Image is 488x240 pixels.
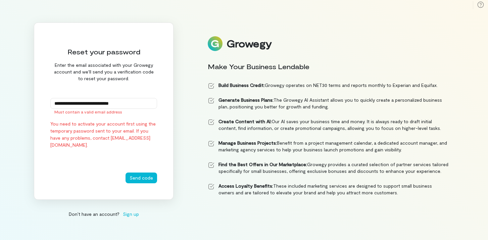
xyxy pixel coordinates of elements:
strong: Generate Business Plans: [218,97,274,103]
strong: Find the Best Offers in Our Marketplace: [218,161,307,167]
button: Send code [126,173,157,183]
li: Our AI saves your business time and money. It is always ready to draft initial content, find info... [208,118,449,132]
strong: Access Loyalty Benefits: [218,183,273,189]
li: Growegy operates on NET30 terms and reports monthly to Experian and Equifax. [208,82,449,89]
li: The Growegy AI Assistant allows you to quickly create a personalized business plan, positioning y... [208,97,449,110]
strong: Manage Business Projects: [218,140,277,146]
div: Enter the email associated with your Growegy account and we'll send you a verification code to re... [50,62,157,82]
strong: Create Content with AI: [218,118,272,124]
div: Reset your password [50,47,157,56]
li: Growegy provides a curated selection of partner services tailored specifically for small business... [208,161,449,175]
div: Growegy [227,38,272,49]
div: Make Your Business Lendable [208,62,449,71]
div: Don’t have an account? [34,210,174,218]
div: You need to activate your account first using the temporary password sent to your email. If you h... [50,120,157,148]
img: Logo [208,36,223,51]
li: Benefit from a project management calendar, a dedicated account manager, and marketing agency ser... [208,140,449,153]
div: Must contain a valid email address [50,109,157,115]
li: These included marketing services are designed to support small business owners and are tailored ... [208,183,449,196]
span: Sign up [123,210,139,218]
strong: Build Business Credit: [218,82,265,88]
